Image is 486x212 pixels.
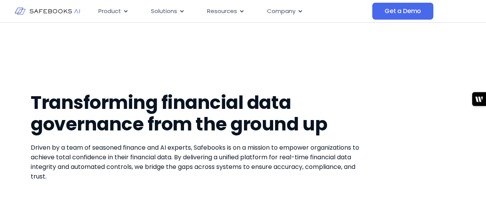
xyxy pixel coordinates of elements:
a: Get a Demo [372,3,433,20]
div: Menu Toggle [92,4,372,19]
span: Company [267,7,295,16]
span: Product [98,7,121,16]
span: Driven by a team of seasoned finance and AI experts, Safebooks is on a mission to empower organiz... [31,143,359,181]
span: Get a Demo [385,7,421,15]
span: Resources [207,7,237,16]
span: Solutions [151,7,177,16]
nav: Menu [92,4,372,19]
h1: Transforming financial data governance from the ground up [31,92,370,135]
